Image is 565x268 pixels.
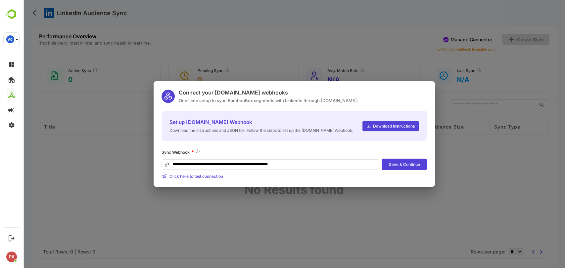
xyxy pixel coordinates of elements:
[7,234,16,243] button: Logout
[138,150,166,155] span: Sync Webhook
[172,149,177,155] span: Required for pushing segments to LinkedIn.
[146,128,330,133] span: Download the Instructions and JSON file. Follow the steps to set up the [DOMAIN_NAME] Webhook.
[156,89,335,96] div: Connect your [DOMAIN_NAME] webhooks
[146,119,330,125] span: Set up [DOMAIN_NAME] Webhook
[3,8,20,20] img: BambooboxLogoMark.f1c84d78b4c51b1a7b5f700c9845e183.svg
[6,251,17,262] div: PK
[348,124,392,129] span: Download Instructions
[358,159,403,170] button: Save & Continue
[156,98,335,103] div: One-time setup to sync BambooBox segments with LinkedIn through [DOMAIN_NAME].
[6,35,14,43] div: AC
[146,174,200,179] span: Click here to test connection
[339,121,396,132] a: Download Instructions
